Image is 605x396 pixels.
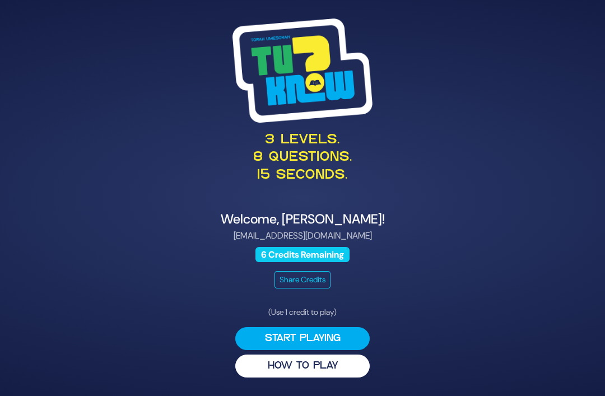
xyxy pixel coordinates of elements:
button: HOW TO PLAY [235,355,370,378]
span: 6 Credits Remaining [255,247,350,262]
p: (Use 1 credit to play) [235,306,370,318]
button: Share Credits [274,271,331,288]
img: Tournament Logo [232,18,373,123]
p: [EMAIL_ADDRESS][DOMAIN_NAME] [44,229,561,243]
h4: Welcome, [PERSON_NAME]! [44,211,561,227]
p: 3 levels. 8 questions. 15 seconds. [44,132,561,184]
button: Start Playing [235,327,370,350]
